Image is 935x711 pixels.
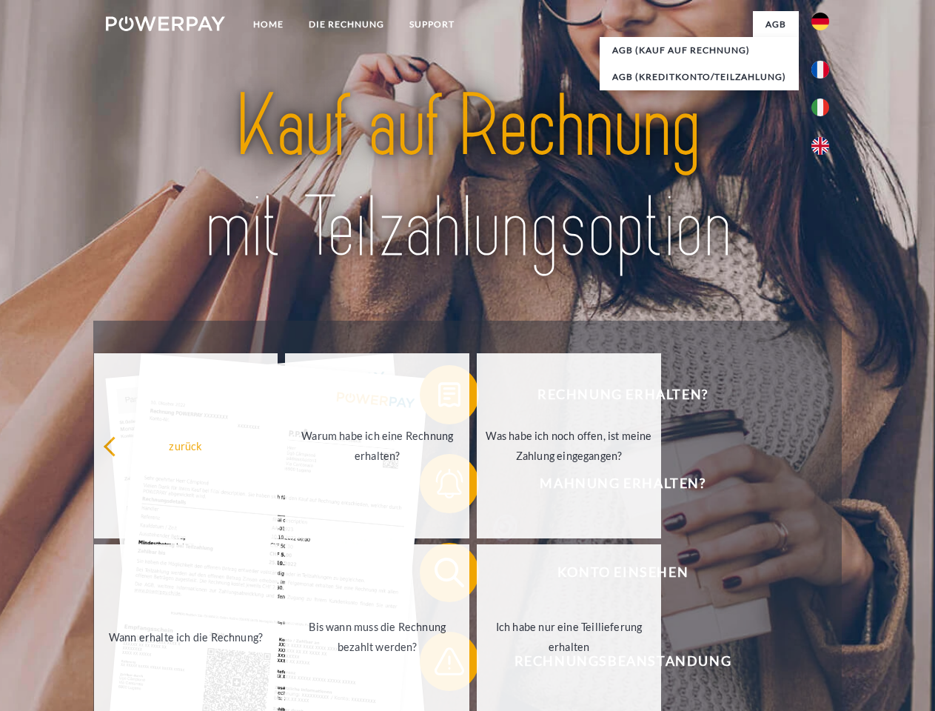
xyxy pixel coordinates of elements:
a: agb [753,11,799,38]
div: Warum habe ich eine Rechnung erhalten? [294,426,460,466]
img: logo-powerpay-white.svg [106,16,225,31]
div: Bis wann muss die Rechnung bezahlt werden? [294,617,460,657]
div: Was habe ich noch offen, ist meine Zahlung eingegangen? [486,426,652,466]
img: it [811,99,829,116]
a: AGB (Kreditkonto/Teilzahlung) [600,64,799,90]
div: Ich habe nur eine Teillieferung erhalten [486,617,652,657]
a: Was habe ich noch offen, ist meine Zahlung eingegangen? [477,353,661,538]
img: en [811,137,829,155]
a: AGB (Kauf auf Rechnung) [600,37,799,64]
a: Home [241,11,296,38]
img: title-powerpay_de.svg [141,71,794,284]
a: DIE RECHNUNG [296,11,397,38]
div: zurück [103,435,269,455]
a: SUPPORT [397,11,467,38]
img: fr [811,61,829,79]
div: Wann erhalte ich die Rechnung? [103,627,269,647]
img: de [811,13,829,30]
